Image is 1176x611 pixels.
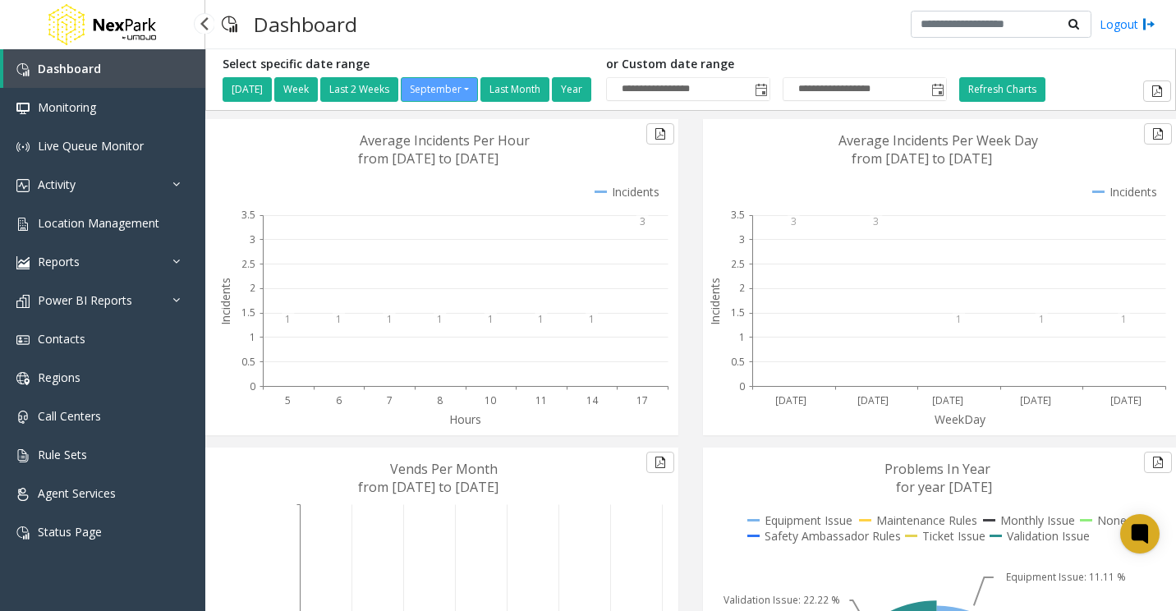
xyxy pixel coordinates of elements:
[16,63,30,76] img: 'icon'
[16,449,30,462] img: 'icon'
[1144,123,1172,145] button: Export to pdf
[586,393,599,407] text: 14
[16,218,30,231] img: 'icon'
[1006,570,1126,584] text: Equipment Issue: 11.11 %
[241,305,255,319] text: 1.5
[480,77,549,102] button: Last Month
[241,355,255,369] text: 0.5
[739,330,745,344] text: 1
[852,149,992,168] text: from [DATE] to [DATE]
[731,257,745,271] text: 2.5
[731,355,745,369] text: 0.5
[449,411,481,427] text: Hours
[1100,16,1155,33] a: Logout
[1121,312,1127,326] text: 1
[437,312,443,326] text: 1
[437,393,443,407] text: 8
[16,411,30,424] img: 'icon'
[1142,16,1155,33] img: logout
[739,281,745,295] text: 2
[250,379,255,393] text: 0
[873,214,879,228] text: 3
[606,57,947,71] h5: or Custom date range
[857,393,889,407] text: [DATE]
[739,232,745,246] text: 3
[16,295,30,308] img: 'icon'
[387,393,393,407] text: 7
[358,478,498,496] text: from [DATE] to [DATE]
[246,4,365,44] h3: Dashboard
[640,214,645,228] text: 3
[38,61,101,76] span: Dashboard
[896,478,992,496] text: for year [DATE]
[485,393,496,407] text: 10
[932,393,963,407] text: [DATE]
[16,140,30,154] img: 'icon'
[218,278,233,325] text: Incidents
[731,208,745,222] text: 3.5
[38,485,116,501] span: Agent Services
[387,312,393,326] text: 1
[751,78,769,101] span: Toggle popup
[16,488,30,501] img: 'icon'
[320,77,398,102] button: Last 2 Weeks
[16,526,30,540] img: 'icon'
[223,77,272,102] button: [DATE]
[360,131,530,149] text: Average Incidents Per Hour
[223,57,594,71] h5: Select specific date range
[38,292,132,308] span: Power BI Reports
[707,278,723,325] text: Incidents
[241,257,255,271] text: 2.5
[791,214,797,228] text: 3
[956,312,962,326] text: 1
[38,370,80,385] span: Regions
[16,256,30,269] img: 'icon'
[959,77,1045,102] button: Refresh Charts
[636,393,648,407] text: 17
[1039,312,1045,326] text: 1
[285,312,291,326] text: 1
[16,179,30,192] img: 'icon'
[241,208,255,222] text: 3.5
[538,312,544,326] text: 1
[1110,393,1142,407] text: [DATE]
[38,331,85,347] span: Contacts
[336,312,342,326] text: 1
[38,99,96,115] span: Monitoring
[3,49,205,88] a: Dashboard
[1143,80,1171,102] button: Export to pdf
[250,281,255,295] text: 2
[250,330,255,344] text: 1
[935,411,986,427] text: WeekDay
[38,254,80,269] span: Reports
[646,452,674,473] button: Export to pdf
[38,408,101,424] span: Call Centers
[731,305,745,319] text: 1.5
[589,312,595,326] text: 1
[16,102,30,115] img: 'icon'
[222,4,237,44] img: pageIcon
[358,149,498,168] text: from [DATE] to [DATE]
[401,77,478,102] button: September
[724,593,840,607] text: Validation Issue: 22.22 %
[16,372,30,385] img: 'icon'
[38,447,87,462] span: Rule Sets
[38,138,144,154] span: Live Queue Monitor
[390,460,498,478] text: Vends Per Month
[838,131,1038,149] text: Average Incidents Per Week Day
[535,393,547,407] text: 11
[775,393,806,407] text: [DATE]
[38,177,76,192] span: Activity
[16,333,30,347] img: 'icon'
[336,393,342,407] text: 6
[646,123,674,145] button: Export to pdf
[739,379,745,393] text: 0
[1144,452,1172,473] button: Export to pdf
[928,78,946,101] span: Toggle popup
[250,232,255,246] text: 3
[488,312,494,326] text: 1
[274,77,318,102] button: Week
[1020,393,1051,407] text: [DATE]
[884,460,990,478] text: Problems In Year
[285,393,291,407] text: 5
